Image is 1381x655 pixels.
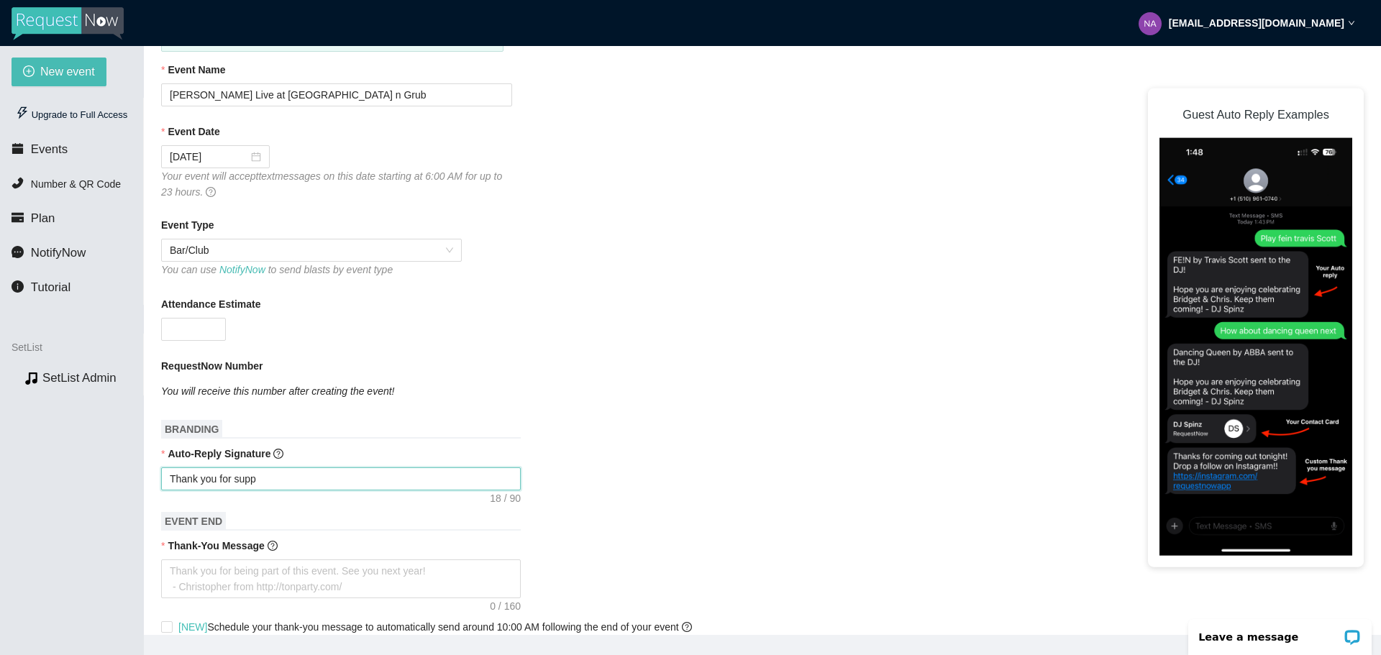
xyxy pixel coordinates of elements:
[161,170,502,198] i: Your event will accept text messages on this date starting at 6:00 AM for up to 23 hours.
[31,211,55,225] span: Plan
[1159,138,1352,556] img: DJ Request Instructions
[161,385,395,397] i: You will receive this number after creating the event!
[161,512,226,531] span: EVENT END
[161,83,512,106] input: Janet's and Mark's Wedding
[31,280,70,294] span: Tutorial
[161,358,263,374] b: RequestNow Number
[178,621,207,633] span: [NEW]
[12,101,132,129] div: Upgrade to Full Access
[268,541,278,551] span: question-circle
[40,63,95,81] span: New event
[16,106,29,119] span: thunderbolt
[12,211,24,224] span: credit-card
[12,7,124,40] img: RequestNow
[23,65,35,79] span: plus-circle
[31,246,86,260] span: NotifyNow
[219,264,265,275] a: NotifyNow
[168,124,219,139] b: Event Date
[170,149,248,165] input: 08/15/2025
[273,449,283,459] span: question-circle
[1159,99,1352,129] h3: Guest Auto Reply Examples
[161,262,462,278] div: You can use to send blasts by event type
[682,622,692,632] span: question-circle
[1179,610,1381,655] iframe: LiveChat chat widget
[12,280,24,293] span: info-circle
[161,467,521,490] textarea: Thank you for supp
[31,178,121,190] span: Number & QR Code
[42,371,117,385] a: SetList Admin
[12,58,106,86] button: plus-circleNew event
[168,540,264,551] b: Thank-You Message
[170,239,453,261] span: Bar/Club
[168,448,270,459] b: Auto-Reply Signature
[1348,19,1355,27] span: down
[1139,12,1162,35] img: 8a8d0b74797b790e0074ef9c79281d4b
[178,621,692,633] span: Schedule your thank-you message to automatically send around 10:00 AM following the end of your e...
[161,296,260,312] b: Attendance Estimate
[161,217,214,233] b: Event Type
[12,246,24,258] span: message
[1169,17,1344,29] strong: [EMAIL_ADDRESS][DOMAIN_NAME]
[161,420,222,439] span: BRANDING
[12,142,24,155] span: calendar
[12,177,24,189] span: phone
[31,142,68,156] span: Events
[168,62,225,78] b: Event Name
[206,187,216,197] span: question-circle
